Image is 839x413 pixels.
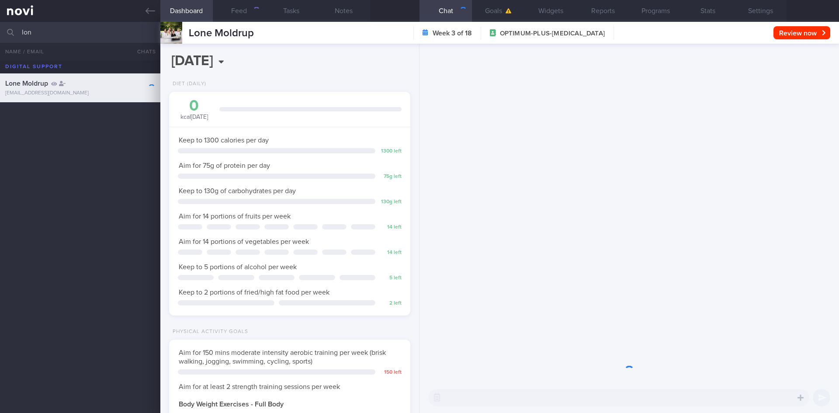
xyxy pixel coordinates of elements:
strong: Body Weight Exercises - Full Body [179,401,284,408]
span: Aim for 14 portions of vegetables per week [179,238,309,245]
span: Keep to 2 portions of fried/high fat food per week [179,289,329,296]
div: 5 left [380,275,402,281]
div: 75 g left [380,174,402,180]
span: Lone Moldrup [5,80,48,87]
div: 1300 left [380,148,402,155]
div: 14 left [380,224,402,231]
span: Lone Moldrup [189,28,254,38]
div: 14 left [380,250,402,256]
span: Aim for 75g of protein per day [179,162,270,169]
div: 130 g left [380,199,402,205]
span: Keep to 5 portions of alcohol per week [179,264,297,271]
div: Diet (Daily) [169,81,206,87]
div: 2 left [380,300,402,307]
div: 150 left [380,369,402,376]
div: kcal [DATE] [178,98,211,121]
span: Keep to 130g of carbohydrates per day [179,187,296,194]
button: Review now [773,26,830,39]
span: Aim for at least 2 strength training sessions per week [179,383,340,390]
span: Keep to 1300 calories per day [179,137,269,144]
strong: Week 3 of 18 [433,29,472,38]
div: [EMAIL_ADDRESS][DOMAIN_NAME] [5,90,155,97]
div: 0 [178,98,211,114]
span: Aim for 150 mins moderate intensity aerobic training per week (brisk walking, jogging, swimming, ... [179,349,386,365]
div: Physical Activity Goals [169,329,248,335]
span: OPTIMUM-PLUS-[MEDICAL_DATA] [500,29,605,38]
button: Chats [125,43,160,60]
span: Aim for 14 portions of fruits per week [179,213,291,220]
